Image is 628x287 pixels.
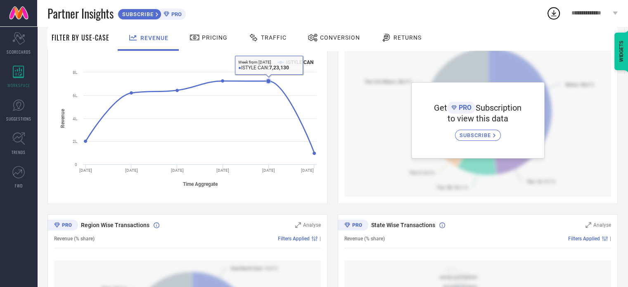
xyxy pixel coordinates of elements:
[286,59,313,65] text: ISTYLE CAN
[73,93,78,98] text: 6L
[118,7,186,20] a: SUBSCRIBEPRO
[448,114,508,123] span: to view this data
[54,236,95,242] span: Revenue (% share)
[320,34,360,41] span: Conversion
[476,103,521,113] span: Subscription
[262,168,275,173] text: [DATE]
[460,132,493,138] span: SUBSCRIBE
[278,236,310,242] span: Filters Applied
[140,35,168,41] span: Revenue
[73,116,78,121] text: 4L
[60,108,66,128] tspan: Revenue
[393,34,422,41] span: Returns
[457,104,472,111] span: PRO
[81,222,149,228] span: Region Wise Transactions
[434,103,447,113] span: Get
[73,139,78,144] text: 2L
[338,220,368,232] div: Premium
[568,236,600,242] span: Filters Applied
[261,34,287,41] span: Traffic
[546,6,561,21] div: Open download list
[6,116,31,122] span: SUGGESTIONS
[118,11,156,17] span: SUBSCRIBE
[15,183,23,189] span: FWD
[216,168,229,173] text: [DATE]
[320,236,321,242] span: |
[295,222,301,228] svg: Zoom
[183,181,218,187] tspan: Time Aggregate
[202,34,228,41] span: Pricing
[344,236,385,242] span: Revenue (% share)
[7,49,31,55] span: SCORECARDS
[171,168,184,173] text: [DATE]
[593,222,611,228] span: Analyse
[303,222,321,228] span: Analyse
[47,5,114,22] span: Partner Insights
[52,33,109,43] span: Filter By Use-Case
[455,123,501,141] a: SUBSCRIBE
[125,168,138,173] text: [DATE]
[169,11,182,17] span: PRO
[12,149,26,155] span: TRENDS
[585,222,591,228] svg: Zoom
[75,162,77,167] text: 0
[73,70,78,75] text: 8L
[79,168,92,173] text: [DATE]
[610,236,611,242] span: |
[301,168,314,173] text: [DATE]
[47,220,78,232] div: Premium
[371,222,435,228] span: State Wise Transactions
[7,82,30,88] span: WORKSPACE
